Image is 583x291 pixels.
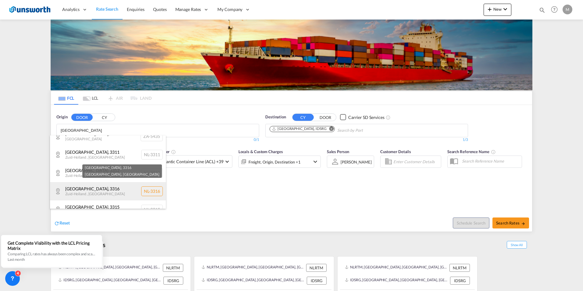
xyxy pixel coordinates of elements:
div: Dordrecht, 3316 Zuid-Holland, Netherlands [50,182,166,200]
div: [GEOGRAPHIC_DATA], [GEOGRAPHIC_DATA] [85,171,159,178]
div: Dordrecht, 3312 Zuid-Holland, Netherlands [50,164,166,182]
div: Dordrecht, 5435 South Africa [50,127,166,145]
div: Dordrecht, 3311 Zuid-Holland, Netherlands [50,145,166,164]
div: Dordrecht, 3315 Zuid-Holland, Netherlands [50,200,166,219]
div: [GEOGRAPHIC_DATA], 3316 [85,164,159,171]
